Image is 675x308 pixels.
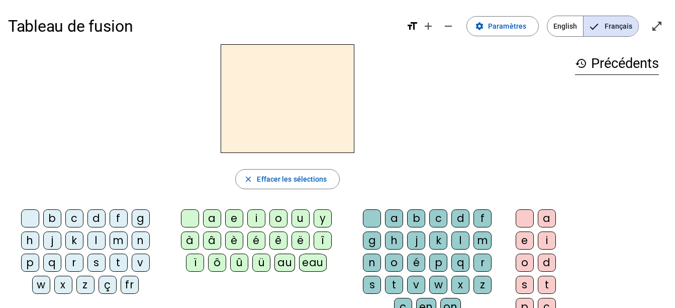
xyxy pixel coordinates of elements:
div: c [429,209,447,227]
div: x [451,276,469,294]
div: s [87,254,106,272]
div: û [230,254,248,272]
div: t [110,254,128,272]
div: à [181,232,199,250]
div: m [473,232,492,250]
div: n [132,232,150,250]
div: e [516,232,534,250]
span: Effacer les sélections [257,173,327,185]
mat-icon: remove [442,20,454,32]
div: f [473,209,492,227]
div: au [274,254,295,272]
div: b [407,209,425,227]
div: m [110,232,128,250]
div: p [21,254,39,272]
span: Français [584,16,638,36]
div: q [43,254,61,272]
mat-icon: add [422,20,434,32]
div: l [87,232,106,250]
h3: Précédents [575,52,659,75]
mat-icon: history [575,57,587,69]
div: é [407,254,425,272]
div: ô [208,254,226,272]
div: è [225,232,243,250]
div: s [363,276,381,294]
div: b [43,209,61,227]
span: English [547,16,583,36]
div: i [247,209,265,227]
button: Effacer les sélections [235,169,339,189]
div: v [407,276,425,294]
div: é [247,232,265,250]
div: s [516,276,534,294]
div: h [385,232,403,250]
button: Augmenter la taille de la police [418,16,438,36]
div: â [203,232,221,250]
div: n [363,254,381,272]
div: p [429,254,447,272]
div: fr [121,276,139,294]
div: k [65,232,83,250]
div: o [269,209,287,227]
div: k [429,232,447,250]
div: z [473,276,492,294]
div: ü [252,254,270,272]
mat-icon: close [244,175,253,184]
div: y [314,209,332,227]
div: x [54,276,72,294]
div: a [385,209,403,227]
button: Paramètres [466,16,539,36]
mat-icon: format_size [406,20,418,32]
div: d [87,209,106,227]
h1: Tableau de fusion [8,10,398,42]
div: j [407,232,425,250]
div: l [451,232,469,250]
div: d [451,209,469,227]
div: t [385,276,403,294]
mat-icon: settings [475,22,484,31]
div: d [538,254,556,272]
div: h [21,232,39,250]
mat-icon: open_in_full [651,20,663,32]
div: ï [186,254,204,272]
div: a [203,209,221,227]
div: e [225,209,243,227]
div: ê [269,232,287,250]
div: t [538,276,556,294]
div: c [65,209,83,227]
div: g [132,209,150,227]
div: a [538,209,556,227]
div: j [43,232,61,250]
div: u [292,209,310,227]
mat-button-toggle-group: Language selection [547,16,639,37]
div: eau [299,254,327,272]
div: r [473,254,492,272]
button: Diminuer la taille de la police [438,16,458,36]
span: Paramètres [488,20,526,32]
button: Entrer en plein écran [647,16,667,36]
div: i [538,232,556,250]
div: o [516,254,534,272]
div: z [76,276,94,294]
div: w [32,276,50,294]
div: ë [292,232,310,250]
div: q [451,254,469,272]
div: v [132,254,150,272]
div: o [385,254,403,272]
div: w [429,276,447,294]
div: g [363,232,381,250]
div: î [314,232,332,250]
div: f [110,209,128,227]
div: ç [99,276,117,294]
div: r [65,254,83,272]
